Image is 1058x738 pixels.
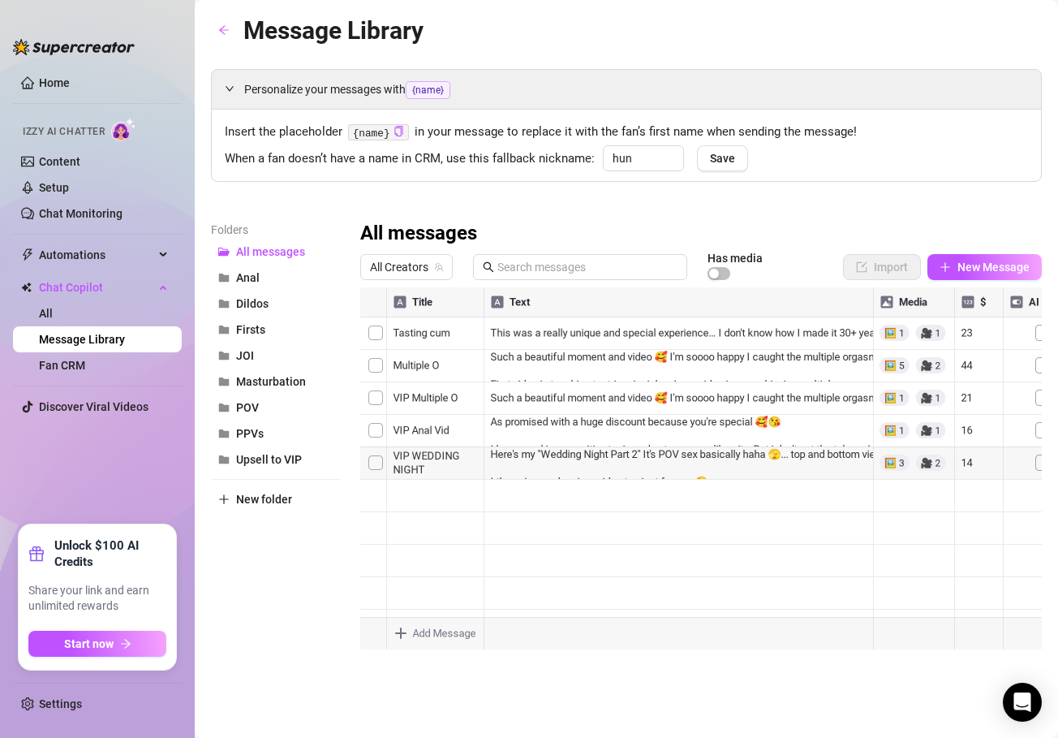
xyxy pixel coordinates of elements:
span: New Message [957,261,1030,274]
a: Discover Viral Videos [39,400,148,413]
a: Fan CRM [39,359,85,372]
button: Dildos [211,291,341,317]
button: All messages [211,239,341,265]
span: folder [218,428,230,439]
article: Message Library [243,11,424,50]
img: logo-BBDzfeDw.svg [13,39,135,55]
div: Open Intercom Messenger [1003,683,1042,722]
span: Chat Copilot [39,274,154,300]
span: arrow-right [120,638,131,650]
button: Masturbation [211,369,341,395]
span: plus [218,494,230,505]
span: Personalize your messages with [244,80,1028,99]
img: AI Chatter [111,118,136,141]
span: folder [218,298,230,309]
button: JOI [211,343,341,369]
span: Dildos [236,297,269,310]
article: Folders [211,221,341,239]
span: Upsell to VIP [236,453,302,466]
span: folder-open [218,246,230,257]
a: Setup [39,181,69,194]
span: New folder [236,493,292,506]
span: POV [236,401,259,414]
span: Izzy AI Chatter [23,124,105,140]
button: Upsell to VIP [211,447,341,473]
button: Click to Copy [394,126,404,138]
span: Share your link and earn unlimited rewards [28,583,166,615]
span: {name} [406,81,450,99]
span: Anal [236,271,260,284]
span: plus [940,261,951,273]
span: folder [218,376,230,387]
span: folder [218,350,230,361]
span: arrow-left [218,24,230,36]
span: folder [218,402,230,413]
span: thunderbolt [21,248,34,261]
span: folder [218,454,230,465]
span: Masturbation [236,375,306,388]
img: Chat Copilot [21,282,32,293]
code: {name} [348,124,409,141]
span: Save [710,152,735,165]
span: folder [218,324,230,335]
span: gift [28,546,45,562]
span: Firsts [236,323,265,336]
strong: Unlock $100 AI Credits [54,537,166,570]
button: New folder [211,486,341,512]
button: Firsts [211,317,341,343]
button: New Message [927,254,1042,280]
button: Start nowarrow-right [28,631,166,657]
span: Automations [39,242,154,268]
span: When a fan doesn’t have a name in CRM, use this fallback nickname: [225,149,595,169]
a: Message Library [39,333,125,346]
button: PPVs [211,421,341,447]
a: Settings [39,697,82,710]
button: Import [843,254,921,280]
a: Home [39,76,70,89]
button: Anal [211,265,341,291]
input: Search messages [497,258,677,276]
span: Start now [64,637,114,650]
span: PPVs [236,427,264,440]
div: Personalize your messages with{name} [212,70,1041,109]
h3: All messages [360,221,477,247]
span: All Creators [370,255,443,279]
a: Content [39,155,80,168]
span: copy [394,126,404,136]
span: Insert the placeholder in your message to replace it with the fan’s first name when sending the m... [225,123,1028,142]
span: expanded [225,84,234,93]
span: team [434,262,444,272]
button: POV [211,395,341,421]
span: folder [218,272,230,283]
span: JOI [236,349,254,362]
a: Chat Monitoring [39,207,123,220]
button: Save [697,145,748,171]
span: search [483,261,494,273]
span: All messages [236,245,305,258]
article: Has media [707,253,763,263]
a: All [39,307,53,320]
